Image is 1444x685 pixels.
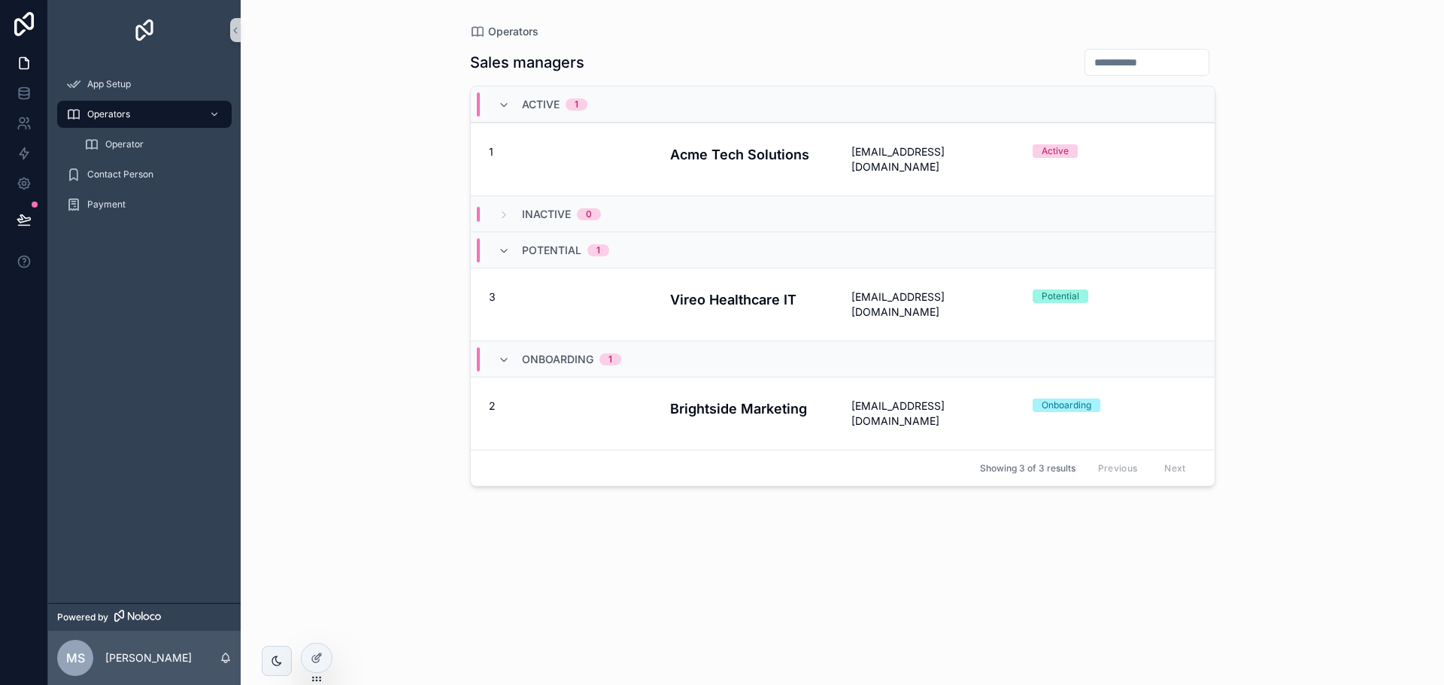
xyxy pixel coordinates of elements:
span: 1 [489,144,652,159]
span: Showing 3 of 3 results [980,462,1075,474]
div: scrollable content [48,60,241,238]
span: Operators [87,108,130,120]
div: 0 [586,208,592,220]
span: Onboarding [522,352,593,367]
span: Powered by [57,611,108,623]
span: Inactive [522,207,571,222]
div: Potential [1042,289,1079,303]
a: 1Acme Tech Solutions[EMAIL_ADDRESS][DOMAIN_NAME]Active [471,123,1215,195]
a: Operators [470,24,538,39]
span: Active [522,97,560,112]
span: Potential [522,243,581,258]
span: Payment [87,199,126,211]
span: 3 [489,289,652,305]
a: Payment [57,191,232,218]
span: Contact Person [87,168,153,180]
span: MS [66,649,85,667]
a: Powered by [48,603,241,631]
h4: Brightside Marketing [670,399,833,419]
span: [EMAIL_ADDRESS][DOMAIN_NAME] [851,289,1015,320]
span: 2 [489,399,652,414]
div: 1 [575,99,578,111]
span: [EMAIL_ADDRESS][DOMAIN_NAME] [851,144,1015,174]
h4: Acme Tech Solutions [670,144,833,165]
a: Operator [75,131,232,158]
a: 3Vireo Healthcare IT[EMAIL_ADDRESS][DOMAIN_NAME]Potential [471,268,1215,341]
p: [PERSON_NAME] [105,650,192,665]
span: Operators [488,24,538,39]
div: Onboarding [1042,399,1091,412]
h4: Vireo Healthcare IT [670,289,833,310]
a: App Setup [57,71,232,98]
div: 1 [596,244,600,256]
div: 1 [608,353,612,365]
a: Operators [57,101,232,128]
div: Active [1042,144,1069,158]
span: Operator [105,138,144,150]
img: App logo [132,18,156,42]
h1: Sales managers [470,52,584,73]
span: App Setup [87,78,131,90]
span: [EMAIL_ADDRESS][DOMAIN_NAME] [851,399,1015,429]
a: Contact Person [57,161,232,188]
a: 2Brightside Marketing[EMAIL_ADDRESS][DOMAIN_NAME]Onboarding [471,377,1215,450]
